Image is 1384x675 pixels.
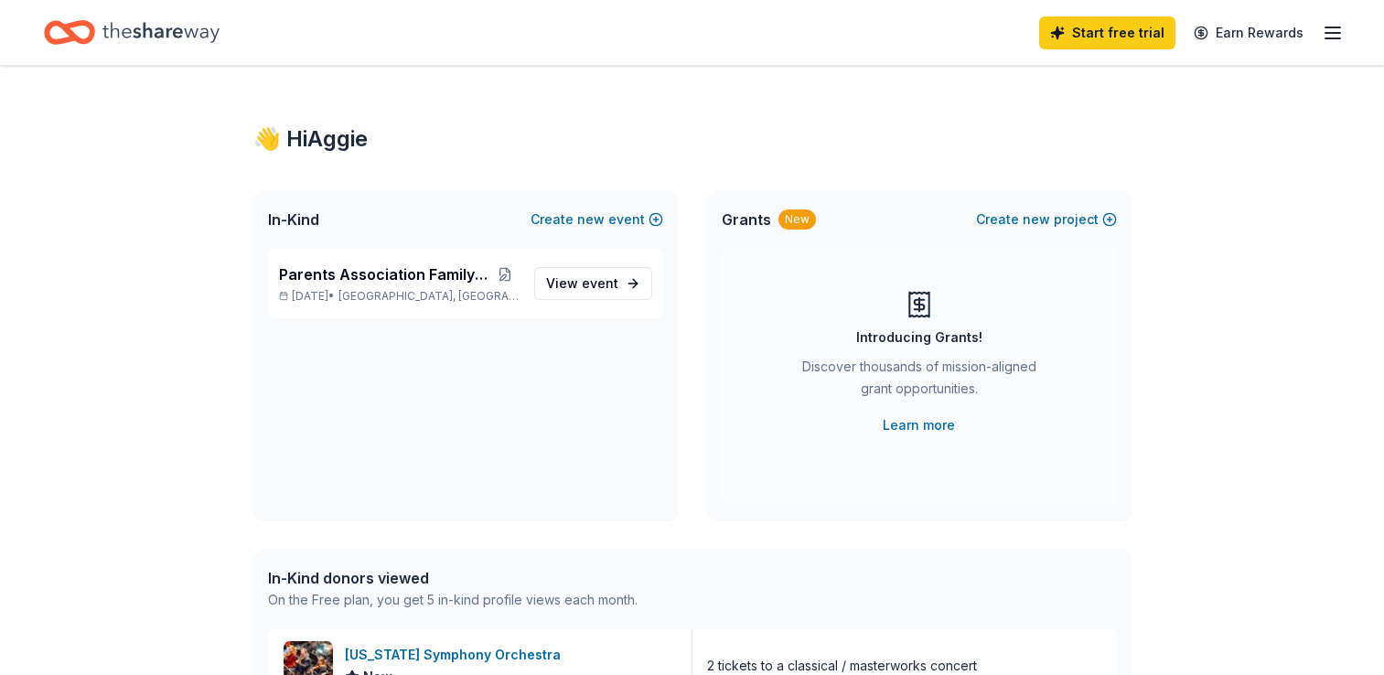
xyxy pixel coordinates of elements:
[722,209,771,230] span: Grants
[534,267,652,300] a: View event
[1039,16,1175,49] a: Start free trial
[1183,16,1314,49] a: Earn Rewards
[268,209,319,230] span: In-Kind
[253,124,1132,154] div: 👋 Hi Aggie
[345,644,568,666] div: [US_STATE] Symphony Orchestra
[546,273,618,295] span: View
[856,327,982,348] div: Introducing Grants!
[577,209,605,230] span: new
[268,589,638,611] div: On the Free plan, you get 5 in-kind profile views each month.
[279,289,520,304] p: [DATE] •
[976,209,1117,230] button: Createnewproject
[531,209,663,230] button: Createnewevent
[338,289,519,304] span: [GEOGRAPHIC_DATA], [GEOGRAPHIC_DATA]
[795,356,1044,407] div: Discover thousands of mission-aligned grant opportunities.
[44,11,220,54] a: Home
[778,209,816,230] div: New
[1023,209,1050,230] span: new
[883,414,955,436] a: Learn more
[582,275,618,291] span: event
[279,263,490,285] span: Parents Association Family Weekend
[268,567,638,589] div: In-Kind donors viewed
